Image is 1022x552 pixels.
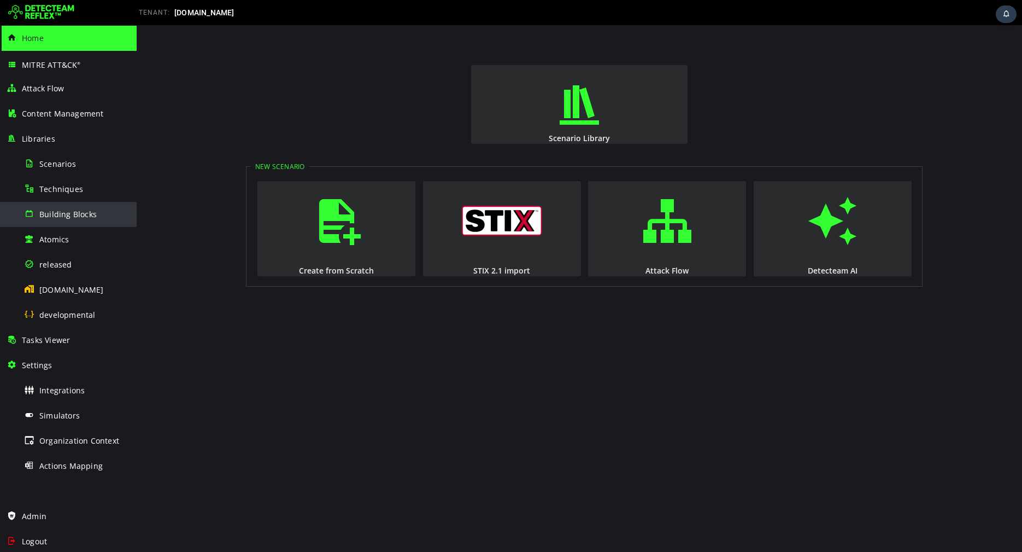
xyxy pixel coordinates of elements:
img: Detecteam logo [8,4,74,21]
button: Scenario Library [334,40,551,119]
span: Organization Context [39,435,119,446]
span: released [39,259,72,270]
span: TENANT: [139,9,170,16]
span: Admin [22,511,46,521]
div: Task Notifications [996,5,1017,23]
button: Attack Flow [451,156,609,251]
span: Actions Mapping [39,461,103,471]
sup: ® [77,61,80,66]
div: STIX 2.1 import [285,240,445,251]
span: Content Management [22,108,104,119]
span: Tasks Viewer [22,335,70,345]
span: Scenarios [39,159,76,169]
span: Simulators [39,410,80,421]
span: Home [22,33,44,43]
span: Libraries [22,133,55,144]
span: MITRE ATT&CK [22,60,81,70]
legend: New Scenario [114,137,172,146]
span: developmental [39,310,96,320]
span: Building Blocks [39,209,97,219]
span: [DOMAIN_NAME] [39,284,104,295]
div: Scenario Library [333,108,552,118]
span: Atomics [39,234,69,245]
button: Create from Scratch [121,156,279,251]
button: STIX 2.1 import [286,156,444,251]
span: Integrations [39,385,85,396]
div: Create from Scratch [120,240,280,251]
img: logo_stix.svg [325,181,406,211]
button: Detecteam AI [617,156,775,251]
span: Attack Flow [22,83,64,94]
span: Techniques [39,184,83,194]
span: Settings [22,360,52,370]
span: Logout [22,536,47,547]
span: [DOMAIN_NAME] [174,8,234,17]
div: Detecteam AI [616,240,776,251]
div: Attack Flow [450,240,610,251]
